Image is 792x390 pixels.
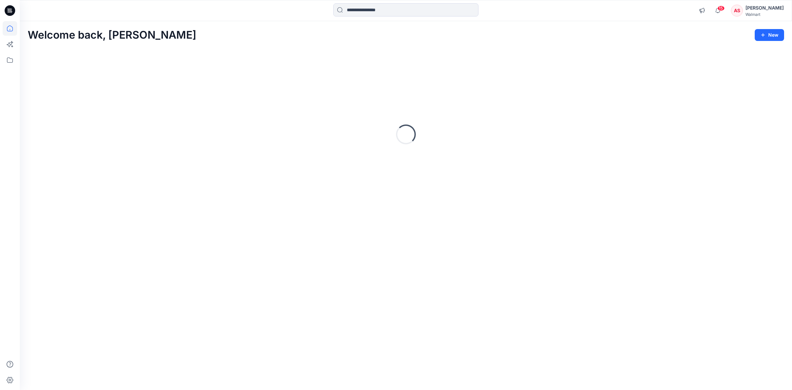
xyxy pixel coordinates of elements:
[755,29,784,41] button: New
[745,4,784,12] div: [PERSON_NAME]
[28,29,196,41] h2: Welcome back, [PERSON_NAME]
[717,6,725,11] span: 15
[731,5,743,17] div: AS
[745,12,784,17] div: Walmart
